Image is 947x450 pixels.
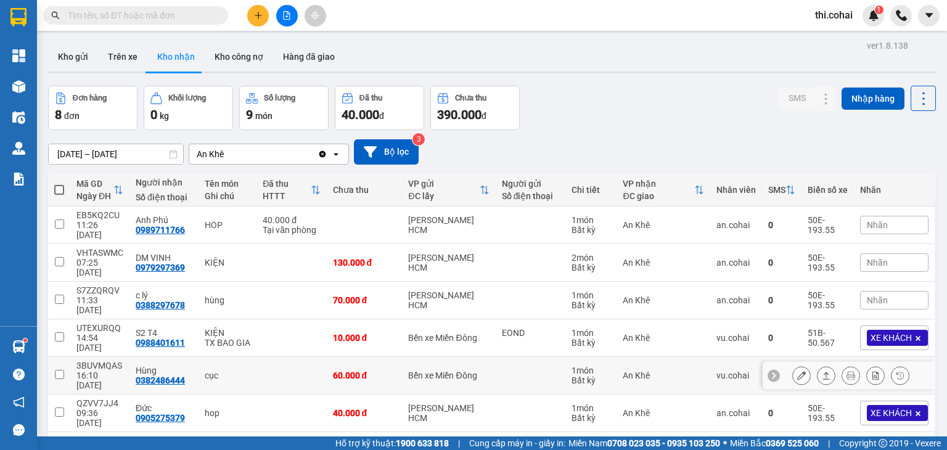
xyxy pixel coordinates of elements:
[408,403,489,423] div: [PERSON_NAME] HCM
[263,179,310,189] div: Đã thu
[205,220,250,230] div: HOP
[379,111,384,121] span: đ
[766,438,819,448] strong: 0369 525 060
[49,144,183,164] input: Select a date range.
[12,142,25,155] img: warehouse-icon
[263,215,320,225] div: 40.000 đ
[197,148,224,160] div: An Khê
[808,215,848,235] div: 50E-193.55
[568,436,720,450] span: Miền Nam
[396,438,449,448] strong: 1900 633 818
[875,6,883,14] sup: 1
[76,258,123,277] div: 07:25 [DATE]
[247,5,269,27] button: plus
[311,11,319,20] span: aim
[136,215,192,225] div: Anh Phú
[879,439,887,448] span: copyright
[768,408,795,418] div: 0
[76,179,113,189] div: Mã GD
[871,407,912,419] span: XE KHÁCH
[168,94,206,102] div: Khối lượng
[455,94,486,102] div: Chưa thu
[572,215,610,225] div: 1 món
[205,370,250,380] div: cục
[263,191,310,201] div: HTTT
[623,220,703,230] div: An Khê
[136,225,185,235] div: 0989711766
[572,300,610,310] div: Bất kỳ
[762,174,801,207] th: Toggle SortBy
[572,290,610,300] div: 1 món
[408,215,489,235] div: [PERSON_NAME] HCM
[768,333,795,343] div: 0
[768,258,795,268] div: 0
[76,333,123,353] div: 14:54 [DATE]
[282,11,291,20] span: file-add
[68,9,213,22] input: Tìm tên, số ĐT hoặc mã đơn
[333,333,396,343] div: 10.000 đ
[408,290,489,310] div: [PERSON_NAME] HCM
[64,111,80,121] span: đơn
[572,263,610,272] div: Bất kỳ
[13,424,25,436] span: message
[408,370,489,380] div: Bến xe Miền Đông
[256,174,326,207] th: Toggle SortBy
[136,413,185,423] div: 0905275379
[333,408,396,418] div: 40.000 đ
[205,179,250,189] div: Tên món
[136,192,192,202] div: Số điện thoại
[333,370,396,380] div: 60.000 đ
[76,210,123,220] div: EB5KQ2CU
[572,366,610,375] div: 1 món
[623,258,703,268] div: An Khê
[402,174,495,207] th: Toggle SortBy
[808,185,848,195] div: Biển số xe
[12,49,25,62] img: dashboard-icon
[136,403,192,413] div: Đức
[205,338,250,348] div: TX BAO GIA
[716,185,756,195] div: Nhân viên
[318,149,327,159] svg: Clear value
[867,295,888,305] span: Nhãn
[136,375,185,385] div: 0382486444
[617,174,710,207] th: Toggle SortBy
[335,436,449,450] span: Hỗ trợ kỹ thuật:
[254,11,263,20] span: plus
[896,10,907,21] img: phone-icon
[918,5,940,27] button: caret-down
[408,191,479,201] div: ĐC lấy
[716,258,756,268] div: an.cohai
[623,191,694,201] div: ĐC giao
[792,366,811,385] div: Sửa đơn hàng
[408,333,489,343] div: Bến xe Miền Đông
[768,185,785,195] div: SMS
[136,290,192,300] div: c lý
[572,403,610,413] div: 1 món
[55,107,62,122] span: 8
[76,295,123,315] div: 11:33 [DATE]
[502,179,559,189] div: Người gửi
[48,86,137,130] button: Đơn hàng8đơn
[469,436,565,450] span: Cung cấp máy in - giấy in:
[768,220,795,230] div: 0
[150,107,157,122] span: 0
[860,185,929,195] div: Nhãn
[502,191,559,201] div: Số điện thoại
[924,10,935,21] span: caret-down
[430,86,520,130] button: Chưa thu390.000đ
[572,413,610,423] div: Bất kỳ
[205,328,250,338] div: KIỆN
[572,338,610,348] div: Bất kỳ
[76,436,123,446] div: 8L2DCA76
[205,408,250,418] div: hop
[13,369,25,380] span: question-circle
[12,111,25,124] img: warehouse-icon
[623,295,703,305] div: An Khê
[828,436,830,450] span: |
[333,295,396,305] div: 70.000 đ
[877,6,881,14] span: 1
[502,328,559,338] div: EOND
[779,87,816,109] button: SMS
[205,42,273,72] button: Kho công nợ
[808,253,848,272] div: 50E-193.55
